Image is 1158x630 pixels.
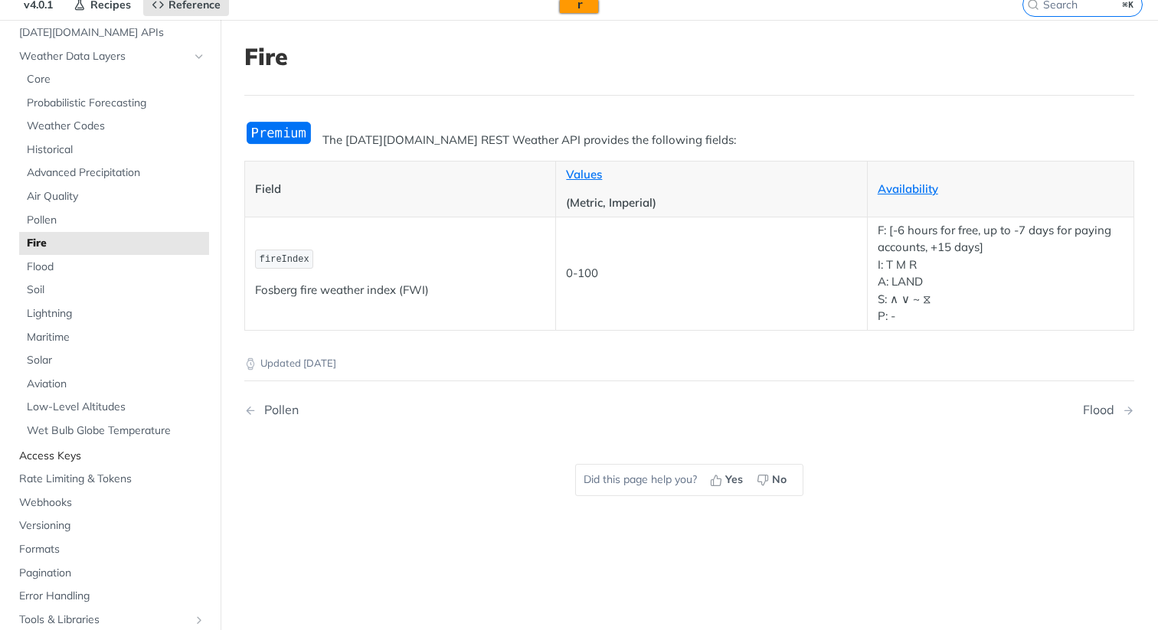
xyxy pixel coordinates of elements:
span: Pollen [27,213,205,228]
span: Access Keys [19,449,205,464]
p: Field [255,181,545,198]
span: Fire [27,236,205,251]
a: Webhooks [11,491,209,514]
button: No [751,468,795,491]
a: View [236,15,261,27]
a: Copy [261,15,286,27]
span: Air Quality [27,189,205,204]
a: Flood [19,256,209,279]
p: The [DATE][DOMAIN_NAME] REST Weather API provides the following fields: [244,132,1134,149]
a: Probabilistic Forecasting [19,92,209,115]
p: Updated [DATE] [244,356,1134,371]
input: ASIN, PO, Alias, + more... [81,6,204,26]
button: Show subpages for Tools & Libraries [193,614,205,626]
span: No [772,472,787,488]
span: Historical [27,142,205,158]
h1: Fire [244,43,1134,70]
a: Clear [286,15,312,27]
img: mlhuang [38,5,57,24]
span: Weather Data Layers [19,49,189,64]
a: Fire [19,232,209,255]
span: Probabilistic Forecasting [27,96,205,111]
span: Formats [19,542,205,557]
span: Advanced Precipitation [27,165,205,181]
span: [DATE][DOMAIN_NAME] APIs [19,25,205,41]
span: Flood [27,260,205,275]
a: Formats [11,538,209,561]
div: Flood [1083,403,1122,417]
a: [DATE][DOMAIN_NAME] APIs [11,21,209,44]
a: Soil [19,279,209,302]
a: Access Keys [11,445,209,468]
span: Maritime [27,330,205,345]
a: Solar [19,349,209,372]
span: Core [27,72,205,87]
a: Lightning [19,302,209,325]
p: F: [-6 hours for free, up to -7 days for paying accounts, +15 days] I: T M R A: LAND S: ∧ ∨ ~ ⧖ P: - [878,222,1124,325]
span: Lightning [27,306,205,322]
a: Aviation [19,373,209,396]
div: Pollen [257,403,299,417]
a: Previous Page: Pollen [244,403,626,417]
span: Versioning [19,518,205,534]
a: Maritime [19,326,209,349]
span: Yes [725,472,743,488]
p: 0-100 [566,265,856,282]
span: Low-Level Altitudes [27,400,205,415]
a: Pagination [11,562,209,585]
p: Fosberg fire weather index (FWI) [255,282,545,299]
a: Historical [19,139,209,162]
a: Next Page: Flood [1083,403,1134,417]
button: Yes [705,468,751,491]
nav: Pagination Controls [244,387,1134,433]
span: Weather Codes [27,119,205,134]
span: fireIndex [260,254,309,265]
a: Error Handling [11,585,209,608]
span: Error Handling [19,589,205,604]
span: Soil [27,282,205,298]
span: Aviation [27,377,205,392]
span: Pagination [19,566,205,581]
span: Tools & Libraries [19,612,189,628]
a: Weather Data LayersHide subpages for Weather Data Layers [11,45,209,68]
a: Rate Limiting & Tokens [11,468,209,491]
span: Webhooks [19,495,205,511]
div: Did this page help you? [575,464,803,496]
input: ASIN [236,4,309,15]
a: Values [566,167,602,181]
span: Rate Limiting & Tokens [19,472,205,487]
a: Low-Level Altitudes [19,396,209,419]
span: Wet Bulb Globe Temperature [27,423,205,439]
a: Pollen [19,209,209,232]
a: Weather Codes [19,115,209,138]
a: Availability [878,181,938,196]
a: Core [19,68,209,91]
a: Versioning [11,514,209,537]
a: Advanced Precipitation [19,162,209,184]
button: Hide subpages for Weather Data Layers [193,51,205,63]
p: (Metric, Imperial) [566,194,856,212]
a: Wet Bulb Globe Temperature [19,419,209,442]
span: Solar [27,353,205,368]
a: Air Quality [19,185,209,208]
